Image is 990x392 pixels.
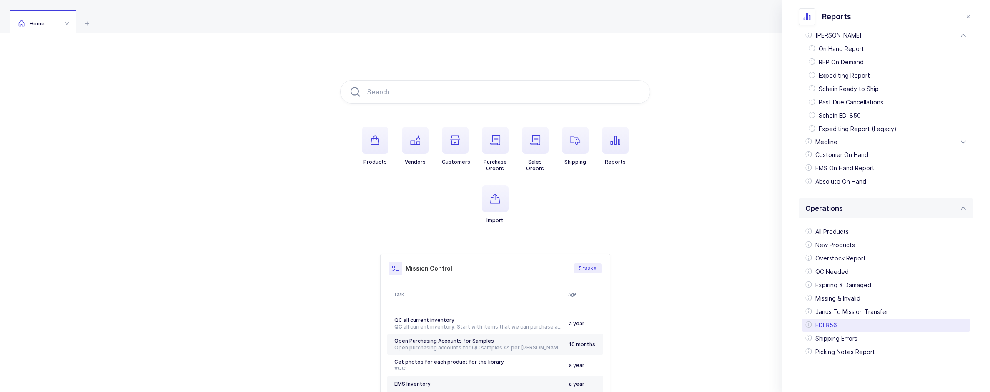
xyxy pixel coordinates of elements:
[402,127,429,165] button: Vendors
[569,362,584,368] span: a year
[394,381,431,387] span: EMS Inventory
[963,12,973,22] button: close drawer
[802,252,970,265] div: Overstock Report
[802,319,970,332] div: EDI 856
[442,127,470,165] button: Customers
[18,20,45,27] span: Home
[799,218,973,365] div: Operations
[802,135,970,149] div: Medline
[802,345,970,359] div: Picking Notes Report
[569,320,584,326] span: a year
[802,292,970,305] div: Missing & Invalid
[805,96,967,109] div: Past Due Cancellations
[805,122,967,136] div: Expediting Report (Legacy)
[522,127,549,172] button: SalesOrders
[569,341,595,347] span: 10 months
[568,291,601,298] div: Age
[562,127,589,165] button: Shipping
[802,42,970,136] div: [PERSON_NAME]
[805,42,967,56] div: On Hand Report
[802,265,970,278] div: QC Needed
[394,338,494,344] span: Open Purchasing Accounts for Samples
[802,238,970,252] div: New Products
[394,317,454,323] span: QC all current inventory
[802,162,970,175] div: EMS On Hand Report
[802,148,970,162] div: Customer On Hand
[805,69,967,82] div: Expediting Report
[569,381,584,387] span: a year
[394,344,562,351] div: Open purchasing accounts for QC samples As per [PERSON_NAME], we had an account with [PERSON_NAME...
[802,278,970,292] div: Expiring & Damaged
[394,359,504,365] span: Get photos for each product for the library
[394,324,562,330] div: QC all current inventory. Start with items that we can purchase a sample from Schein. #[GEOGRAPHI...
[805,109,967,122] div: Schein EDI 850
[482,185,509,224] button: Import
[802,175,970,188] div: Absolute On Hand
[802,29,970,42] div: [PERSON_NAME]
[362,127,388,165] button: Products
[340,80,650,104] input: Search
[602,127,629,165] button: Reports
[799,9,973,195] div: Sell
[579,265,597,272] span: 5 tasks
[802,332,970,345] div: Shipping Errors
[394,291,563,298] div: Task
[394,365,562,372] div: #QC
[482,127,509,172] button: PurchaseOrders
[799,198,973,218] div: Operations
[802,305,970,319] div: Janus To Mission Transfer
[802,225,970,238] div: All Products
[406,264,452,273] h3: Mission Control
[805,56,967,69] div: RFP On Demand
[822,12,851,22] span: Reports
[805,82,967,96] div: Schein Ready to Ship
